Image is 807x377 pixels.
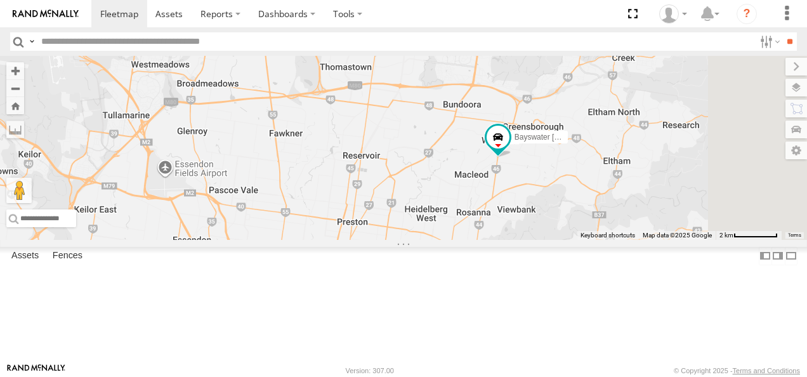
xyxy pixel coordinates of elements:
img: rand-logo.svg [13,10,79,18]
label: Dock Summary Table to the Left [759,247,771,265]
label: Search Filter Options [755,32,782,51]
label: Fences [46,247,89,265]
span: Map data ©2025 Google [643,232,712,239]
label: Dock Summary Table to the Right [771,247,784,265]
label: Measure [6,121,24,138]
div: © Copyright 2025 - [674,367,800,374]
button: Keyboard shortcuts [581,231,635,240]
label: Hide Summary Table [785,247,797,265]
label: Map Settings [785,142,807,159]
button: Zoom out [6,79,24,97]
span: Bayswater [PERSON_NAME] [515,133,615,142]
button: Map Scale: 2 km per 66 pixels [716,231,782,240]
a: Terms and Conditions [733,367,800,374]
a: Terms (opens in new tab) [788,233,801,238]
label: Search Query [27,32,37,51]
label: Assets [5,247,45,265]
button: Drag Pegman onto the map to open Street View [6,178,32,203]
i: ? [737,4,757,24]
span: 2 km [719,232,733,239]
button: Zoom in [6,62,24,79]
a: Visit our Website [7,364,65,377]
div: Bayswater Sales Counter [655,4,692,23]
div: Version: 307.00 [346,367,394,374]
button: Zoom Home [6,97,24,114]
